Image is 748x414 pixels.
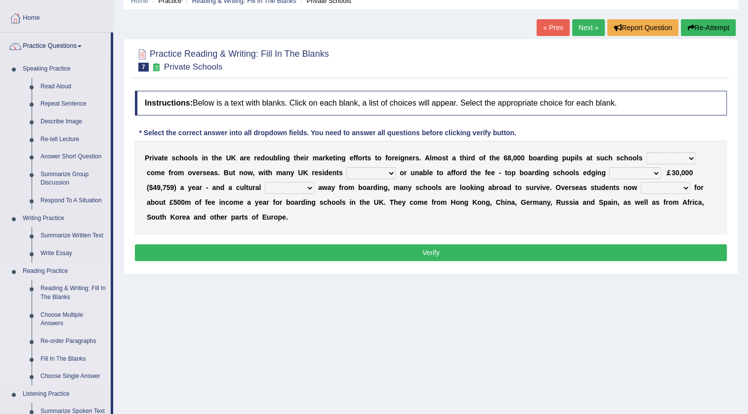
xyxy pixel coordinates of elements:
[608,154,613,162] b: h
[566,154,571,162] b: u
[591,169,595,177] b: g
[329,169,332,177] b: e
[377,184,379,191] b: i
[188,184,192,191] b: y
[358,184,363,191] b: b
[206,184,208,191] b: -
[429,169,433,177] b: e
[244,184,246,191] b: l
[404,169,407,177] b: r
[233,169,235,177] b: t
[173,169,178,177] b: o
[259,184,261,191] b: l
[36,350,111,368] a: Fill In The Blanks
[577,154,579,162] b: l
[400,184,404,191] b: a
[36,166,111,192] a: Summarize Group Discussion
[273,154,278,162] b: b
[562,154,566,162] b: p
[172,154,176,162] b: s
[373,184,377,191] b: d
[575,169,579,177] b: s
[675,169,679,177] b: 0
[632,154,637,162] b: o
[216,184,220,191] b: n
[154,154,158,162] b: v
[590,154,592,162] b: t
[229,169,233,177] b: u
[164,154,168,162] b: e
[178,169,184,177] b: m
[511,154,513,162] b: ,
[224,169,229,177] b: B
[135,128,520,138] div: * Select the correct answer into all dropdown fields. You need to answer all questions before cli...
[430,154,432,162] b: l
[36,95,111,113] a: Repeat Sentence
[539,169,540,177] b: i
[188,169,192,177] b: o
[286,169,291,177] b: n
[157,184,161,191] b: 9
[312,169,314,177] b: r
[415,154,419,162] b: s
[151,169,155,177] b: o
[596,154,600,162] b: s
[638,154,642,162] b: s
[212,154,214,162] b: t
[252,169,254,177] b: ,
[446,154,448,162] b: t
[419,154,421,162] b: .
[550,154,554,162] b: n
[572,19,605,36] a: Next »
[456,169,460,177] b: o
[324,169,329,177] b: d
[337,154,341,162] b: n
[135,47,329,72] h2: Practice Reading & Writing: Fill In The Blanks
[377,154,381,162] b: o
[452,154,456,162] b: a
[243,169,248,177] b: o
[545,169,549,177] b: g
[362,184,367,191] b: o
[138,63,149,72] span: 7
[192,184,196,191] b: e
[375,154,377,162] b: t
[367,154,371,162] b: s
[196,169,200,177] b: e
[362,154,365,162] b: r
[18,263,111,280] a: Reading Practice
[597,169,602,177] b: n
[423,169,427,177] b: b
[192,154,194,162] b: l
[318,169,322,177] b: s
[313,154,319,162] b: m
[424,154,429,162] b: A
[161,169,165,177] b: e
[505,169,507,177] b: t
[315,169,319,177] b: e
[204,154,208,162] b: n
[166,184,170,191] b: 5
[194,154,198,162] b: s
[184,154,188,162] b: o
[353,154,356,162] b: f
[268,169,272,177] b: h
[358,154,362,162] b: o
[431,154,437,162] b: m
[459,154,462,162] b: t
[293,154,296,162] b: t
[257,154,261,162] b: e
[628,154,632,162] b: o
[341,184,344,191] b: r
[322,184,328,191] b: w
[537,19,569,36] a: « Prev
[528,169,532,177] b: a
[573,169,575,177] b: l
[600,154,605,162] b: u
[419,169,423,177] b: a
[319,154,323,162] b: a
[541,154,543,162] b: r
[149,184,153,191] b: $
[400,169,404,177] b: o
[583,169,587,177] b: e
